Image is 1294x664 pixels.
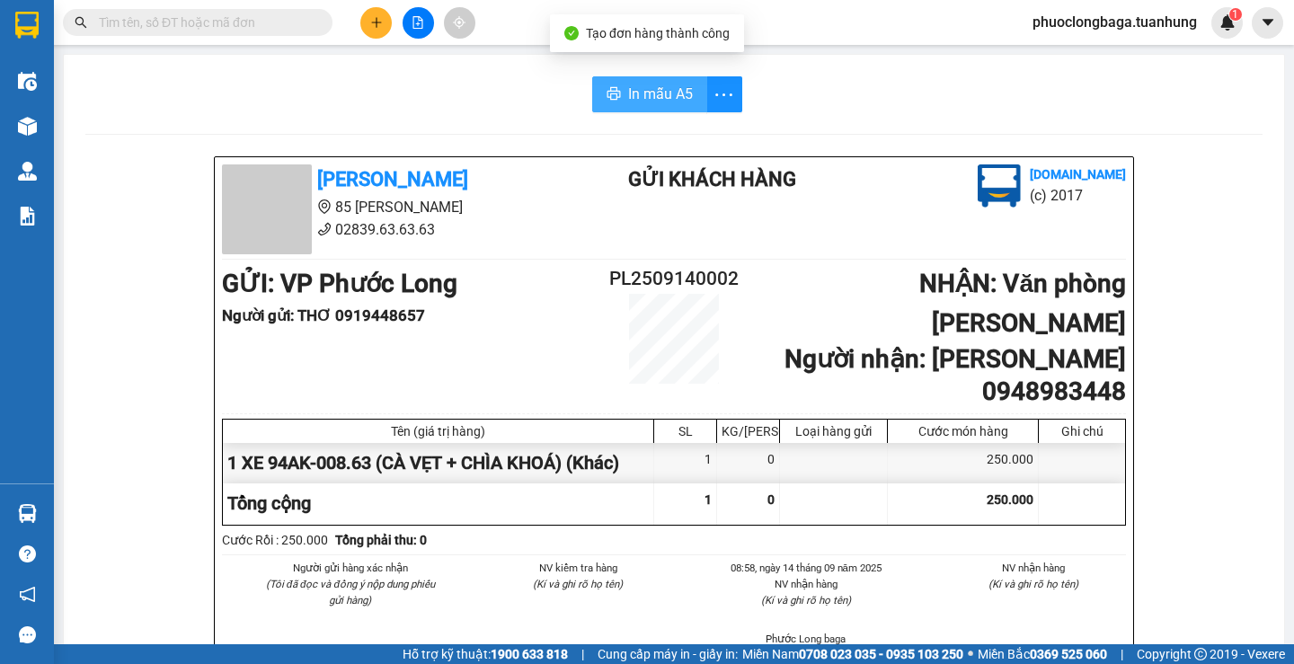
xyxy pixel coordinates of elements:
span: printer [607,86,621,103]
span: ⚪️ [968,651,973,658]
span: | [581,644,584,664]
li: 02839.63.63.63 [8,62,342,84]
span: search [75,16,87,29]
span: 1 [1232,8,1238,21]
div: Loại hàng gửi [784,424,882,438]
img: solution-icon [18,207,37,226]
b: GỬI : VP Phước Long [8,112,244,142]
b: [PERSON_NAME] [317,168,468,190]
img: warehouse-icon [18,162,37,181]
div: 1 [654,443,717,483]
span: message [19,626,36,643]
div: Ghi chú [1043,424,1121,438]
span: Cung cấp máy in - giấy in: [598,644,738,664]
button: aim [444,7,475,39]
span: file-add [412,16,424,29]
span: plus [370,16,383,29]
span: question-circle [19,545,36,562]
span: 0 [767,492,775,507]
span: Hỗ trợ kỹ thuật: [403,644,568,664]
li: NV nhận hàng [942,560,1127,576]
span: notification [19,586,36,603]
span: aim [453,16,465,29]
img: logo.jpg [978,164,1021,208]
button: printerIn mẫu A5 [592,76,707,112]
b: Tổng phải thu: 0 [335,533,427,547]
img: warehouse-icon [18,72,37,91]
span: 250.000 [987,492,1033,507]
input: Tìm tên, số ĐT hoặc mã đơn [99,13,311,32]
span: | [1121,644,1123,664]
b: [PERSON_NAME] [103,12,254,34]
span: copyright [1194,648,1207,660]
img: logo-vxr [15,12,39,39]
i: (Kí và ghi rõ họ tên) [988,578,1078,590]
li: Người gửi hàng xác nhận [258,560,443,576]
span: Miền Nam [742,644,963,664]
i: (Kí và ghi rõ họ tên) [761,594,851,606]
b: NHẬN : Văn phòng [PERSON_NAME] [919,269,1126,338]
span: phone [103,66,118,80]
li: NV kiểm tra hàng [486,560,671,576]
span: In mẫu A5 [628,83,693,105]
div: SL [659,424,712,438]
li: Phước Long baga [713,631,899,647]
button: plus [360,7,392,39]
span: environment [103,43,118,58]
strong: 0708 023 035 - 0935 103 250 [799,647,963,661]
button: file-add [403,7,434,39]
sup: 1 [1229,8,1242,21]
button: more [706,76,742,112]
b: GỬI : VP Phước Long [222,269,457,298]
div: Tên (giá trị hàng) [227,424,649,438]
button: caret-down [1252,7,1283,39]
div: 250.000 [888,443,1039,483]
span: caret-down [1260,14,1276,31]
span: Tạo đơn hàng thành công [586,26,730,40]
span: phuoclongbaga.tuanhung [1018,11,1211,33]
span: Miền Bắc [978,644,1107,664]
li: 02839.63.63.63 [222,218,556,241]
div: 1 XE 94AK-008.63 (CÀ VẸT + CHÌA KHOÁ) (Khác) [223,443,654,483]
h2: PL2509140002 [598,264,749,294]
li: 08:58, ngày 14 tháng 09 năm 2025 [713,560,899,576]
li: 85 [PERSON_NAME] [222,196,556,218]
span: more [707,84,741,106]
strong: 1900 633 818 [491,647,568,661]
i: (Kí và ghi rõ họ tên) [533,578,623,590]
div: Cước Rồi : 250.000 [222,530,328,550]
div: Cước món hàng [892,424,1033,438]
span: environment [317,199,332,214]
li: 85 [PERSON_NAME] [8,40,342,62]
img: warehouse-icon [18,504,37,523]
b: Gửi khách hàng [628,168,796,190]
li: NV nhận hàng [713,576,899,592]
b: [DOMAIN_NAME] [1030,167,1126,181]
b: Người gửi : THƠ 0919448657 [222,306,425,324]
li: (c) 2017 [1030,184,1126,207]
img: warehouse-icon [18,117,37,136]
span: phone [317,222,332,236]
span: check-circle [564,26,579,40]
img: icon-new-feature [1219,14,1236,31]
b: Người nhận : [PERSON_NAME] 0948983448 [784,344,1126,406]
div: 0 [717,443,780,483]
i: (Tôi đã đọc và đồng ý nộp dung phiếu gửi hàng) [266,578,435,606]
strong: 0369 525 060 [1030,647,1107,661]
span: Tổng cộng [227,492,311,514]
div: KG/[PERSON_NAME] [722,424,775,438]
span: 1 [705,492,712,507]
